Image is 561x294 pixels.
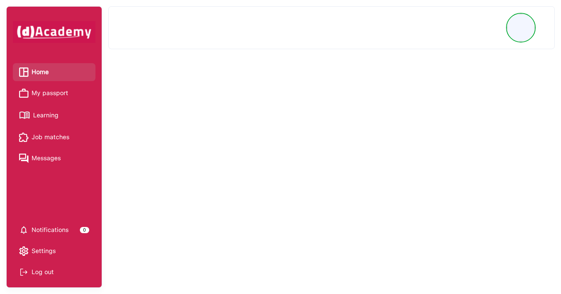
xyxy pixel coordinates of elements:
[19,87,89,99] a: My passport iconMy passport
[507,14,535,41] img: Profile
[19,89,28,98] img: My passport icon
[33,110,58,121] span: Learning
[32,66,49,78] span: Home
[19,152,89,164] a: Messages iconMessages
[19,266,89,278] div: Log out
[19,131,89,143] a: Job matches iconJob matches
[19,108,30,122] img: Learning icon
[19,108,89,122] a: Learning iconLearning
[19,246,28,256] img: setting
[32,152,61,164] span: Messages
[19,267,28,277] img: Log out
[19,133,28,142] img: Job matches icon
[19,225,28,235] img: setting
[32,224,69,236] span: Notifications
[13,21,95,43] img: dAcademy
[32,87,68,99] span: My passport
[19,154,28,163] img: Messages icon
[32,245,56,257] span: Settings
[19,67,28,77] img: Home icon
[32,131,69,143] span: Job matches
[19,66,89,78] a: Home iconHome
[80,227,89,233] div: 0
